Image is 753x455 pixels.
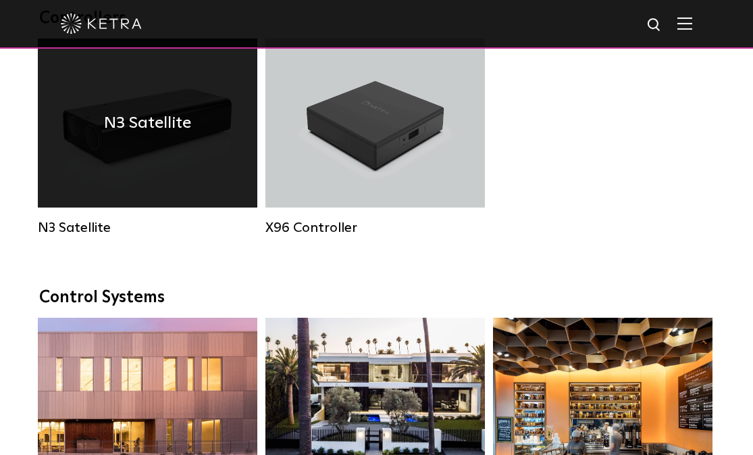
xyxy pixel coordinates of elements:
a: X96 Controller X96 Controller [265,39,485,243]
div: X96 Controller [265,220,485,236]
div: N3 Satellite [38,220,257,236]
div: Control Systems [39,288,715,308]
img: Hamburger%20Nav.svg [677,17,692,30]
img: ketra-logo-2019-white [61,14,142,34]
a: N3 Satellite N3 Satellite [38,39,257,243]
img: search icon [646,17,663,34]
h4: N3 Satellite [104,110,191,136]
